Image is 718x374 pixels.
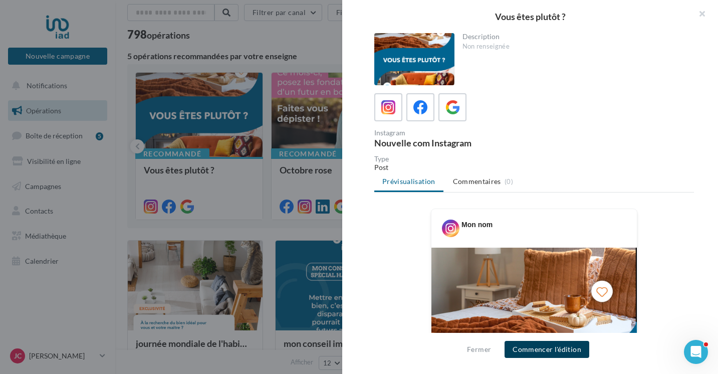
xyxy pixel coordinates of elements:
iframe: Intercom live chat [684,340,708,364]
span: (0) [505,177,513,185]
div: Type [374,155,694,162]
div: Instagram [374,129,530,136]
div: Nouvelle com Instagram [374,138,530,147]
div: Vous êtes plutôt ? [358,12,702,21]
div: Non renseignée [462,42,686,51]
div: Description [462,33,686,40]
button: Commencer l'édition [505,341,589,358]
div: Post [374,162,694,172]
span: Commentaires [453,176,501,186]
button: Fermer [463,343,495,355]
div: Mon nom [461,220,493,230]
